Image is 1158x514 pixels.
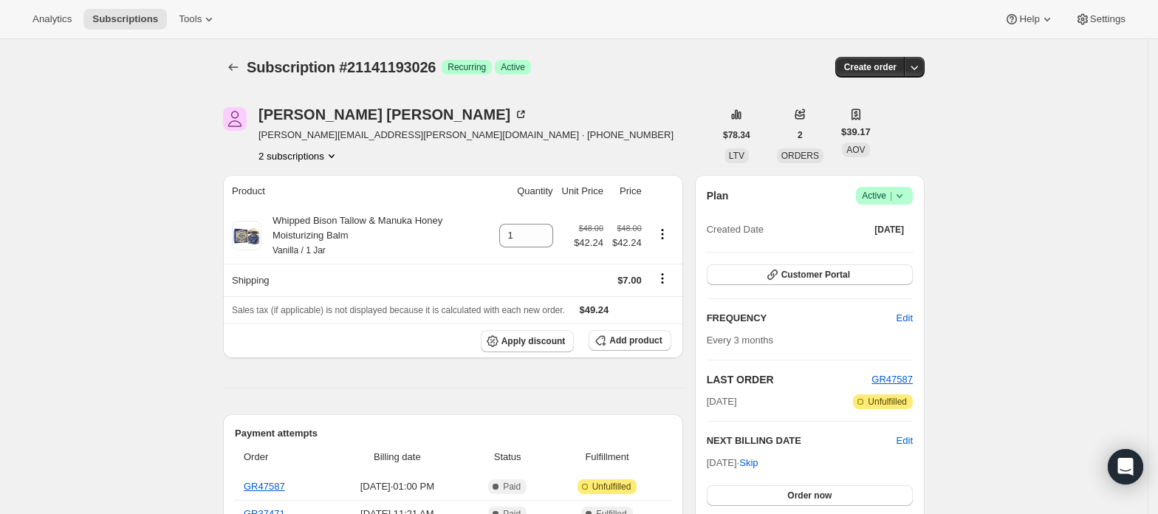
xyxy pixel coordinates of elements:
[707,394,737,409] span: [DATE]
[897,311,913,326] span: Edit
[83,9,167,30] button: Subscriptions
[841,125,871,140] span: $39.17
[24,9,80,30] button: Analytics
[223,107,247,131] span: Karen Grinstead
[258,148,339,163] button: Product actions
[862,188,907,203] span: Active
[617,224,642,233] small: $48.00
[866,219,913,240] button: [DATE]
[247,59,436,75] span: Subscription #21141193026
[558,175,608,208] th: Unit Price
[723,129,750,141] span: $78.34
[332,450,463,465] span: Billing date
[707,311,897,326] h2: FREQUENCY
[472,450,543,465] span: Status
[996,9,1063,30] button: Help
[1108,449,1143,484] div: Open Intercom Messenger
[781,269,850,281] span: Customer Portal
[707,485,913,506] button: Order now
[871,372,913,387] button: GR47587
[179,13,202,25] span: Tools
[223,264,495,296] th: Shipping
[448,61,486,73] span: Recurring
[501,335,566,347] span: Apply discount
[707,222,764,237] span: Created Date
[1066,9,1134,30] button: Settings
[707,372,872,387] h2: LAST ORDER
[871,374,913,385] a: GR47587
[574,236,603,250] span: $42.24
[888,306,922,330] button: Edit
[874,224,904,236] span: [DATE]
[232,305,565,315] span: Sales tax (if applicable) is not displayed because it is calculated with each new order.
[707,335,773,346] span: Every 3 months
[707,188,729,203] h2: Plan
[552,450,662,465] span: Fulfillment
[332,479,463,494] span: [DATE] · 01:00 PM
[580,304,609,315] span: $49.24
[739,456,758,470] span: Skip
[846,145,865,155] span: AOV
[501,61,525,73] span: Active
[1019,13,1039,25] span: Help
[781,151,819,161] span: ORDERS
[730,451,767,475] button: Skip
[729,151,744,161] span: LTV
[223,175,495,208] th: Product
[1090,13,1126,25] span: Settings
[592,481,631,493] span: Unfulfilled
[273,245,326,256] small: Vanilla / 1 Jar
[707,434,897,448] h2: NEXT BILLING DATE
[92,13,158,25] span: Subscriptions
[868,396,907,408] span: Unfulfilled
[707,457,758,468] span: [DATE] ·
[232,221,261,250] img: product img
[714,125,759,145] button: $78.34
[579,224,603,233] small: $48.00
[844,61,897,73] span: Create order
[890,190,892,202] span: |
[589,330,671,351] button: Add product
[223,57,244,78] button: Subscriptions
[244,481,285,492] a: GR47587
[235,426,671,441] h2: Payment attempts
[170,9,225,30] button: Tools
[707,264,913,285] button: Customer Portal
[897,434,913,448] button: Edit
[798,129,803,141] span: 2
[258,128,674,143] span: [PERSON_NAME][EMAIL_ADDRESS][PERSON_NAME][DOMAIN_NAME] · [PHONE_NUMBER]
[787,490,832,501] span: Order now
[835,57,905,78] button: Create order
[608,175,646,208] th: Price
[789,125,812,145] button: 2
[651,270,674,287] button: Shipping actions
[503,481,521,493] span: Paid
[481,330,575,352] button: Apply discount
[258,107,528,122] div: [PERSON_NAME] [PERSON_NAME]
[609,335,662,346] span: Add product
[495,175,558,208] th: Quantity
[32,13,72,25] span: Analytics
[651,226,674,242] button: Product actions
[617,275,642,286] span: $7.00
[612,236,642,250] span: $42.24
[261,213,490,258] div: Whipped Bison Tallow & Manuka Honey Moisturizing Balm
[235,441,327,473] th: Order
